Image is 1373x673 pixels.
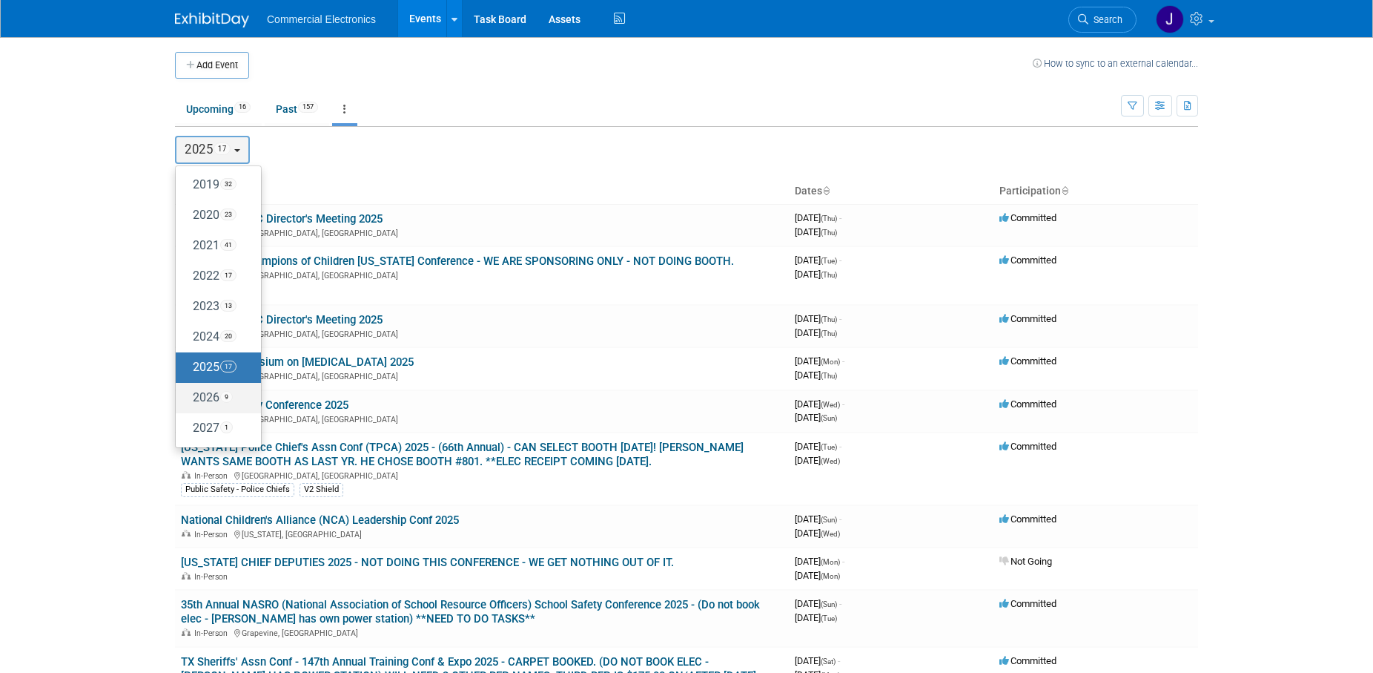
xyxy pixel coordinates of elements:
img: In-Person Event [182,572,191,580]
span: (Mon) [821,572,840,580]
span: Committed [999,313,1056,324]
span: [DATE] [795,255,841,266]
span: (Thu) [821,372,837,380]
span: 2025 [185,142,231,157]
span: (Wed) [821,457,840,465]
span: (Mon) [821,558,840,566]
span: Search [1088,14,1122,25]
span: 16 [234,102,251,113]
label: 2024 [183,325,246,349]
label: 2020 [183,203,246,228]
span: Committed [999,513,1056,525]
span: - [838,655,840,666]
span: [DATE] [795,441,841,452]
span: [DATE] [795,327,837,338]
a: 35th Annual NASRO (National Association of School Resource Officers) School Safety Conference 202... [181,598,760,626]
span: (Wed) [821,530,840,538]
span: 17 [220,269,236,281]
span: [DATE] [795,269,837,280]
span: Committed [999,355,1056,367]
a: Search [1068,7,1137,33]
span: In-Person [194,530,232,539]
span: - [839,441,841,452]
span: - [839,513,841,525]
span: (Sat) [821,657,836,666]
span: [DATE] [795,612,837,623]
span: Committed [999,255,1056,266]
span: [DATE] [795,398,844,410]
button: 202517 [175,136,250,164]
label: 2023 [183,295,246,319]
span: (Tue) [821,443,837,451]
span: (Thu) [821,214,837,223]
span: - [842,355,844,367]
label: 2025 [183,355,246,380]
span: Committed [999,441,1056,452]
a: Sort by Start Date [822,185,830,197]
th: Dates [789,179,993,204]
a: National Children's Alliance (NCA) Leadership Conf 2025 [181,513,459,527]
span: (Sun) [821,516,837,524]
span: Committed [999,598,1056,609]
label: 2019 [183,173,246,197]
span: 17 [220,361,236,372]
span: 41 [220,239,236,251]
span: (Tue) [821,614,837,623]
a: 41st Int'l Symposium on [MEDICAL_DATA] 2025 [181,355,414,369]
span: In-Person [194,628,232,638]
a: [US_STATE] CAC Director's Meeting 2025 [181,212,383,226]
span: [DATE] [795,513,841,525]
span: (Thu) [821,229,837,237]
div: [GEOGRAPHIC_DATA], [GEOGRAPHIC_DATA] [181,269,783,280]
span: - [839,313,841,324]
a: [US_STATE] CHIEF DEPUTIES 2025 - NOT DOING THIS CONFERENCE - WE GET NOTHING OUT OF IT. [181,556,674,569]
th: Participation [993,179,1198,204]
span: - [839,212,841,223]
span: - [839,255,841,266]
span: 17 [214,142,231,155]
a: TX Public Safety Conference 2025 [181,398,348,412]
label: 2021 [183,234,246,258]
span: [DATE] [795,355,844,367]
span: (Tue) [821,257,837,265]
span: [DATE] [795,556,844,567]
span: (Mon) [821,358,840,366]
span: (Wed) [821,401,840,409]
div: [GEOGRAPHIC_DATA], [GEOGRAPHIC_DATA] [181,327,783,339]
a: [US_STATE] Police Chief's Assn Conf (TPCA) 2025 - (66th Annual) - CAN SELECT BOOTH [DATE]! [PERSO... [181,441,744,468]
span: [DATE] [795,655,840,666]
span: [DATE] [795,412,837,423]
span: (Thu) [821,329,837,338]
span: [DATE] [795,212,841,223]
span: (Thu) [821,315,837,324]
span: [DATE] [795,570,840,581]
span: 32 [220,178,236,190]
div: [GEOGRAPHIC_DATA], [GEOGRAPHIC_DATA] [181,469,783,481]
div: [GEOGRAPHIC_DATA], [GEOGRAPHIC_DATA] [181,413,783,424]
span: [DATE] [795,313,841,324]
label: 2027 [183,416,246,441]
div: [GEOGRAPHIC_DATA], [GEOGRAPHIC_DATA] [181,226,783,238]
a: 16th Annual Champions of Children [US_STATE] Conference - WE ARE SPONSORING ONLY - NOT DOING BOOTH. [181,255,734,268]
label: 2026 [183,386,246,410]
span: [DATE] [795,455,840,466]
th: Event [175,179,789,204]
a: Upcoming16 [175,95,262,123]
span: (Sun) [821,600,837,608]
span: In-Person [194,572,232,582]
span: Committed [999,398,1056,410]
span: - [842,398,844,410]
span: Commercial Electronics [267,13,376,25]
span: [DATE] [795,598,841,609]
a: Sort by Participation Type [1061,185,1068,197]
button: Add Event [175,52,249,79]
div: Public Safety - Police Chiefs [181,483,294,496]
img: ExhibitDay [175,13,249,27]
span: Not Going [999,556,1052,567]
span: 20 [220,330,236,342]
img: In-Person Event [182,530,191,537]
span: In-Person [194,471,232,481]
label: 2022 [183,264,246,289]
div: V2 Shield [300,483,343,496]
a: [US_STATE] CAC Director's Meeting 2025 [181,313,383,326]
